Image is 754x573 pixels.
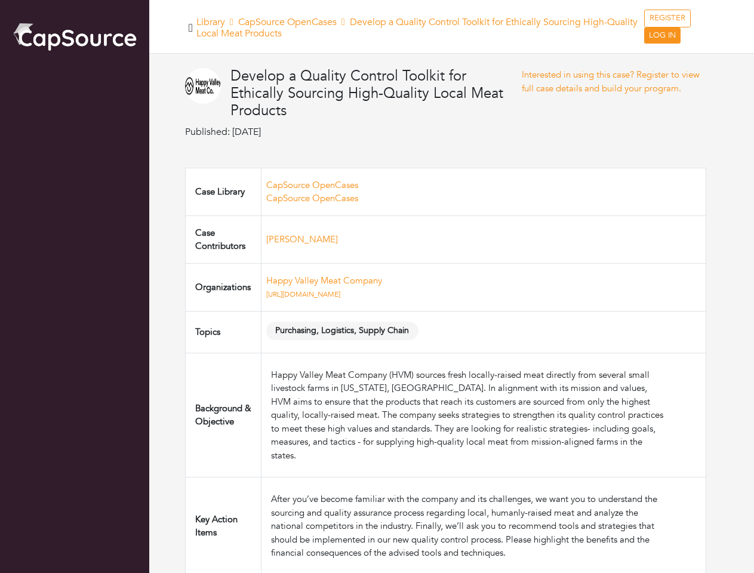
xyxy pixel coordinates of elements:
a: [PERSON_NAME] [266,233,338,245]
img: HVMC.png [185,68,221,104]
a: REGISTER [644,10,691,27]
div: After you’ve become familiar with the company and its challenges, we want you to understand the s... [271,492,667,560]
h5: Library Develop a Quality Control Toolkit for Ethically Sourcing High-Quality Local Meat Products [196,17,644,39]
td: Case Library [186,168,261,215]
img: cap_logo.png [12,21,137,52]
a: Interested in using this case? Register to view full case details and build your program. [522,69,700,94]
h4: Develop a Quality Control Toolkit for Ethically Sourcing High-Quality Local Meat Products [230,68,522,119]
div: Happy Valley Meat Company (HVM) sources fresh locally-raised meat directly from several small liv... [271,368,667,463]
td: Case Contributors [186,215,261,263]
a: CapSource OpenCases [266,179,358,191]
span: Purchasing, Logistics, Supply Chain [266,322,418,340]
td: Topics [186,311,261,353]
a: CapSource OpenCases [266,192,358,204]
a: Happy Valley Meat Company [266,275,382,286]
p: Published: [DATE] [185,125,522,139]
a: LOG IN [644,27,681,44]
td: Organizations [186,263,261,311]
td: Background & Objective [186,353,261,478]
a: [URL][DOMAIN_NAME] [266,289,340,299]
a: CapSource OpenCases [238,16,337,29]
